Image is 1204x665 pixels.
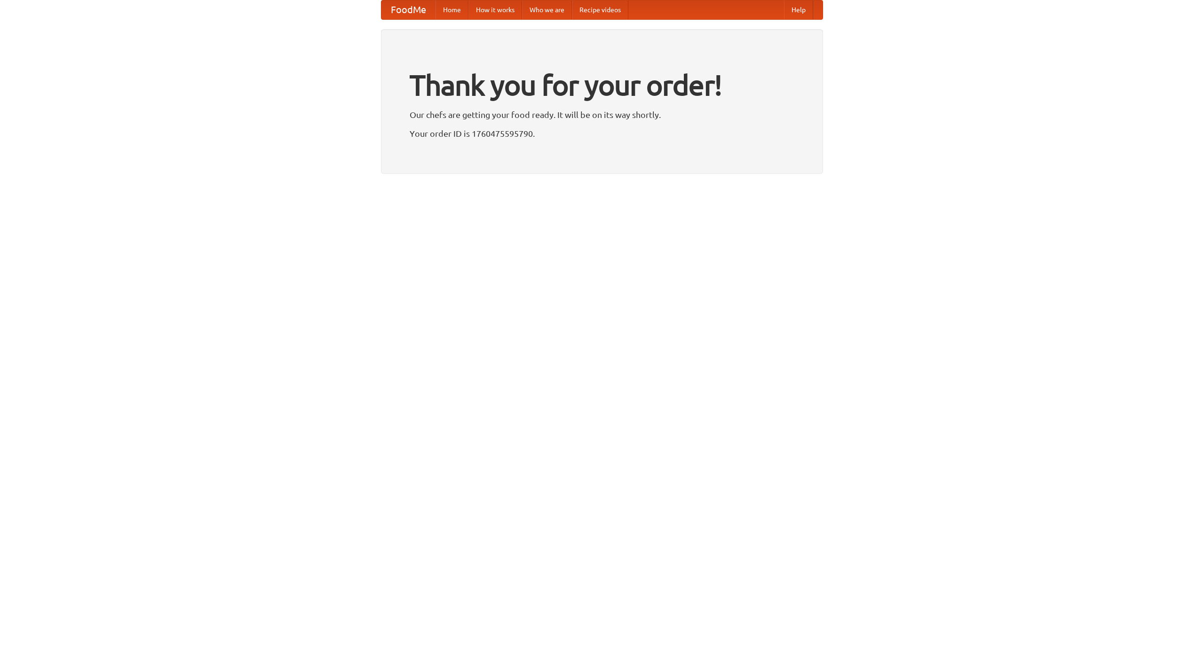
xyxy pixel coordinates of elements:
a: FoodMe [381,0,436,19]
a: How it works [468,0,522,19]
p: Your order ID is 1760475595790. [410,126,794,141]
a: Home [436,0,468,19]
p: Our chefs are getting your food ready. It will be on its way shortly. [410,108,794,122]
a: Recipe videos [572,0,628,19]
a: Help [784,0,813,19]
h1: Thank you for your order! [410,63,794,108]
a: Who we are [522,0,572,19]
